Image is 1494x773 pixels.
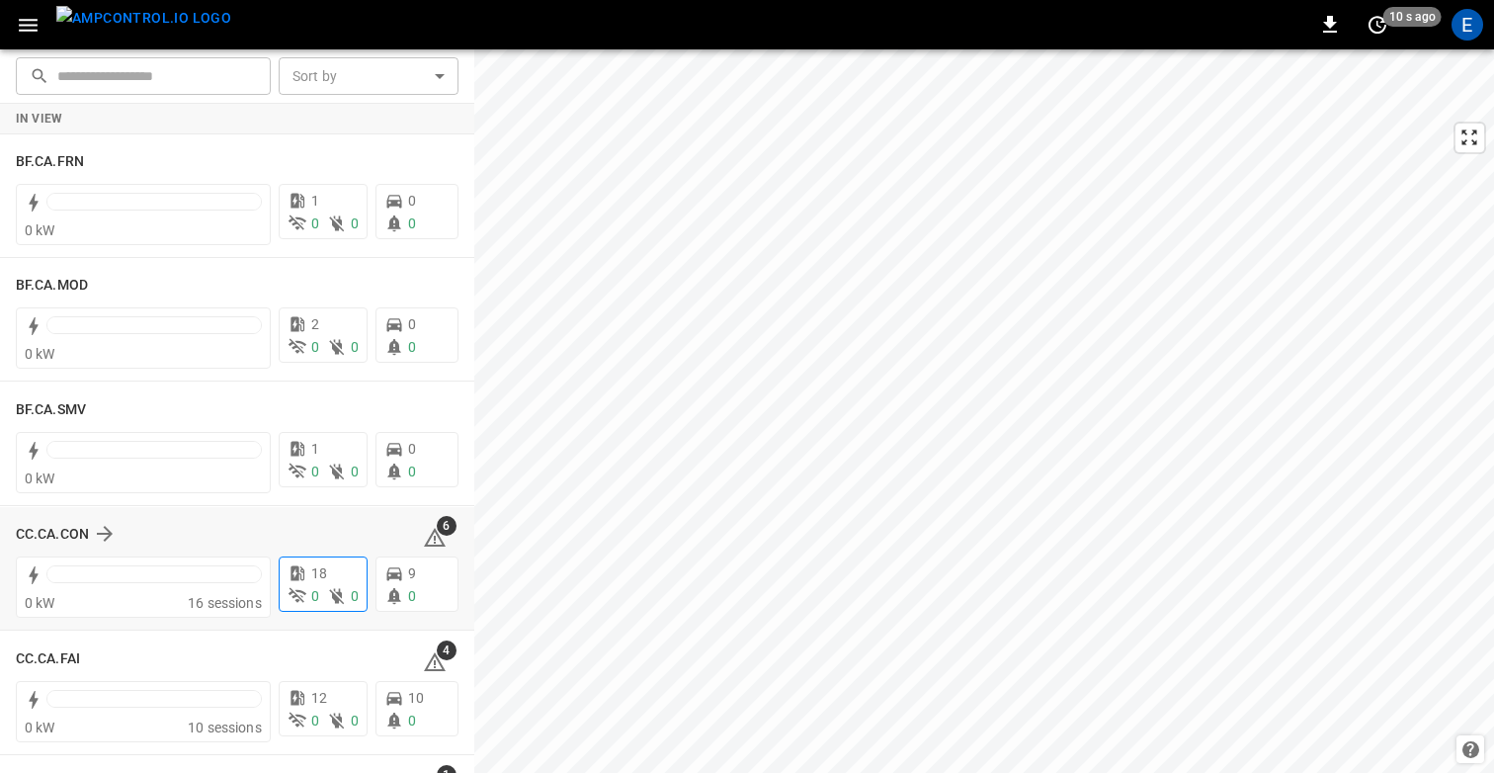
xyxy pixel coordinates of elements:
[408,713,416,729] span: 0
[1383,7,1442,27] span: 10 s ago
[25,471,55,486] span: 0 kW
[16,112,63,126] strong: In View
[16,399,86,421] h6: BF.CA.SMV
[474,49,1494,773] canvas: Map
[311,713,319,729] span: 0
[1452,9,1483,41] div: profile-icon
[16,151,84,173] h6: BF.CA.FRN
[311,441,319,457] span: 1
[311,565,327,581] span: 18
[408,215,416,231] span: 0
[311,690,327,706] span: 12
[311,464,319,479] span: 0
[437,641,456,660] span: 4
[25,595,55,611] span: 0 kW
[311,316,319,332] span: 2
[351,713,359,729] span: 0
[351,339,359,355] span: 0
[311,588,319,604] span: 0
[408,588,416,604] span: 0
[25,720,55,735] span: 0 kW
[16,275,88,297] h6: BF.CA.MOD
[56,6,231,31] img: ampcontrol.io logo
[408,690,424,706] span: 10
[351,464,359,479] span: 0
[16,648,80,670] h6: CC.CA.FAI
[408,193,416,209] span: 0
[311,215,319,231] span: 0
[25,222,55,238] span: 0 kW
[25,346,55,362] span: 0 kW
[188,720,262,735] span: 10 sessions
[408,339,416,355] span: 0
[437,516,456,536] span: 6
[351,588,359,604] span: 0
[351,215,359,231] span: 0
[1362,9,1393,41] button: set refresh interval
[311,193,319,209] span: 1
[311,339,319,355] span: 0
[16,524,89,546] h6: CC.CA.CON
[408,316,416,332] span: 0
[408,441,416,457] span: 0
[408,464,416,479] span: 0
[188,595,262,611] span: 16 sessions
[408,565,416,581] span: 9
